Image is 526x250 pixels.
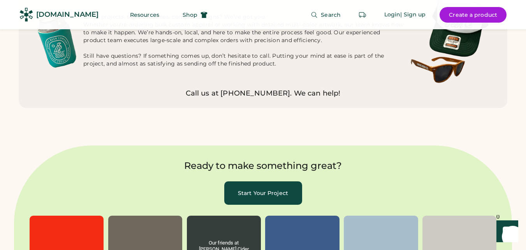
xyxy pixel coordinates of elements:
[355,7,370,23] button: Retrieve an order
[28,160,498,172] div: Ready to make something great?
[83,13,404,67] div: Large projects, tight timelines, complex designs? We’ve got you. Whether you're ordering bulk cus...
[183,12,197,18] span: Shop
[321,12,341,18] span: Search
[37,88,489,99] a: Call us at [PHONE_NUMBER]. We can help!
[224,181,302,205] button: Start Your Project
[19,8,33,21] img: Rendered Logo - Screens
[173,7,217,23] button: Shop
[121,7,169,23] button: Resources
[400,11,426,19] div: | Sign up
[37,13,76,68] img: Custom Screen Printed Can Cooler Koozie in Portland
[440,7,507,23] button: Create a product
[301,7,350,23] button: Search
[384,11,401,19] div: Login
[36,10,99,20] div: [DOMAIN_NAME]
[489,215,522,248] iframe: Front Chat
